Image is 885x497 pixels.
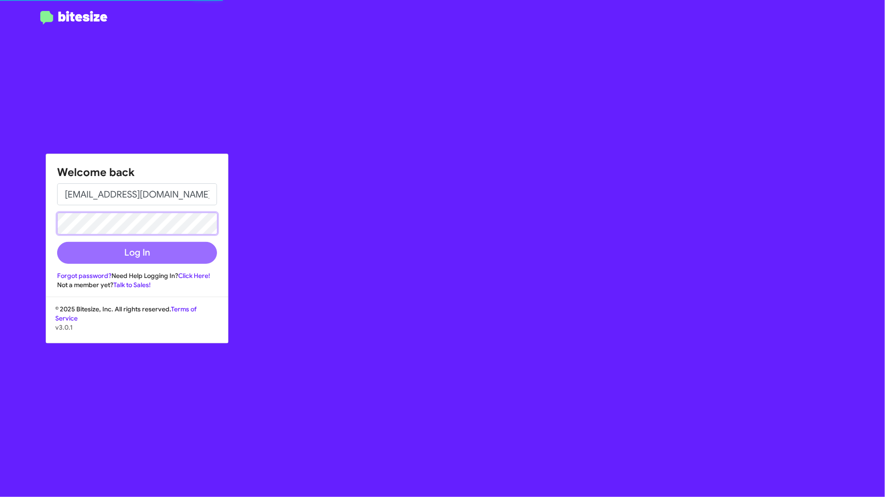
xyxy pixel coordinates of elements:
[57,271,217,280] div: Need Help Logging In?
[57,183,217,205] input: Email address
[57,165,217,180] h1: Welcome back
[46,305,228,343] div: © 2025 Bitesize, Inc. All rights reserved.
[178,272,210,280] a: Click Here!
[113,281,151,289] a: Talk to Sales!
[57,280,217,289] div: Not a member yet?
[57,242,217,264] button: Log In
[55,323,219,332] p: v3.0.1
[57,272,111,280] a: Forgot password?
[55,305,196,322] a: Terms of Service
